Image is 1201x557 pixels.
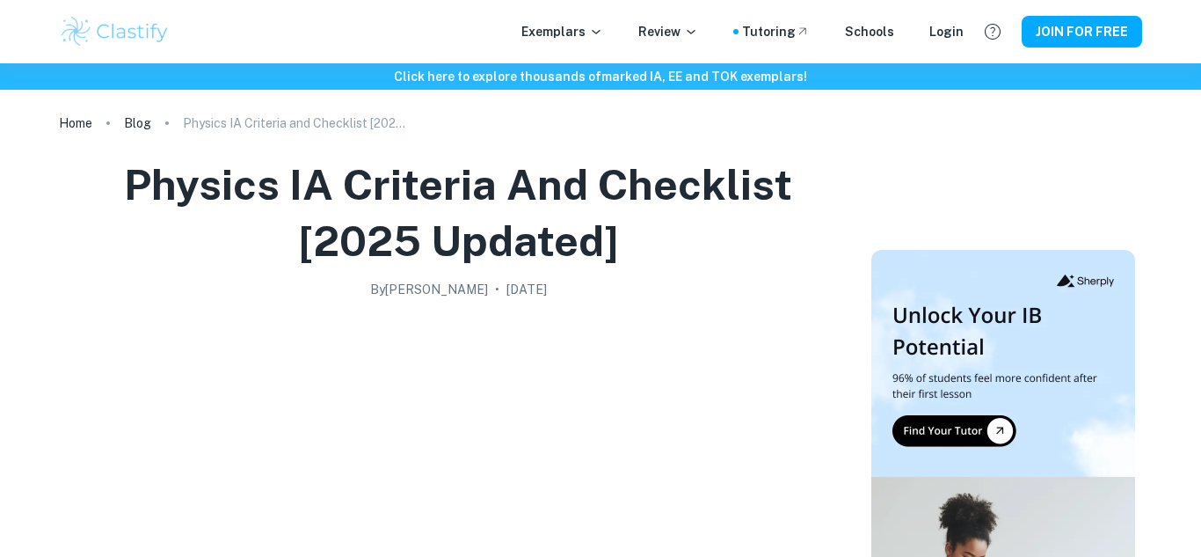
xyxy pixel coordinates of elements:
a: Schools [845,22,894,41]
a: Blog [124,111,151,136]
p: • [495,280,499,299]
button: Help and Feedback [978,17,1008,47]
a: Home [59,111,92,136]
p: Review [638,22,698,41]
a: Login [929,22,964,41]
img: Clastify logo [59,14,171,49]
p: Exemplars [521,22,603,41]
button: JOIN FOR FREE [1022,16,1142,48]
h1: Physics IA Criteria and Checklist [2025 updated] [66,157,850,269]
p: Physics IA Criteria and Checklist [2025 updated] [183,114,411,133]
h6: Click here to explore thousands of marked IA, EE and TOK exemplars ! [4,67,1197,86]
h2: By [PERSON_NAME] [370,280,488,299]
a: Tutoring [742,22,810,41]
h2: [DATE] [506,280,547,299]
